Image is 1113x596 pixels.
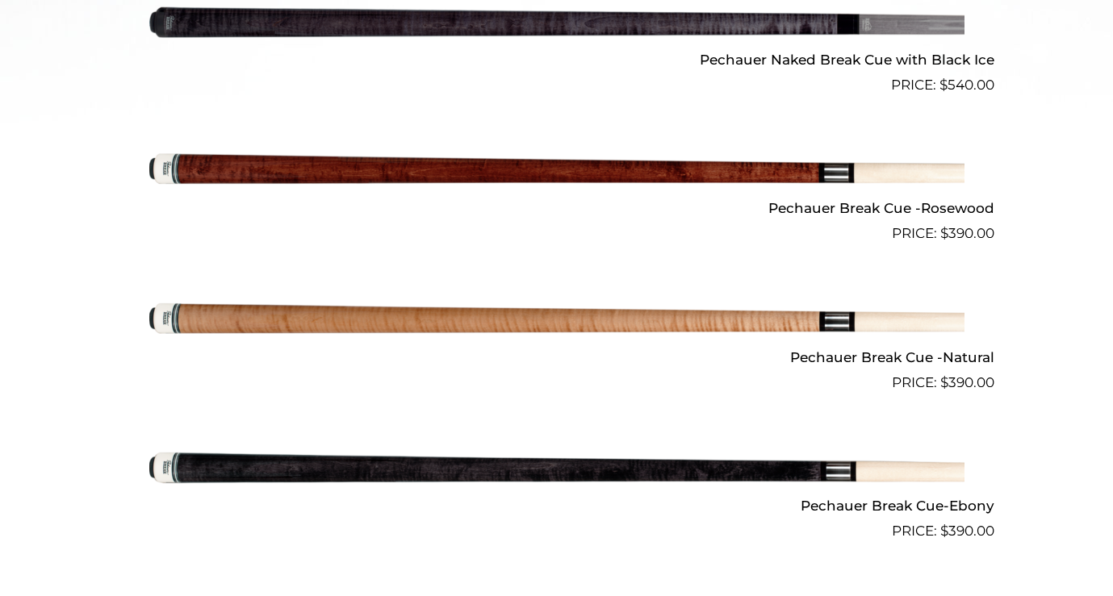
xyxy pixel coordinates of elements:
[939,77,948,93] span: $
[940,523,994,539] bdi: 390.00
[119,45,994,75] h2: Pechauer Naked Break Cue with Black Ice
[940,225,994,241] bdi: 390.00
[119,400,994,542] a: Pechauer Break Cue-Ebony $390.00
[149,400,964,536] img: Pechauer Break Cue-Ebony
[149,102,964,238] img: Pechauer Break Cue -Rosewood
[939,77,994,93] bdi: 540.00
[940,523,948,539] span: $
[119,342,994,372] h2: Pechauer Break Cue -Natural
[119,102,994,244] a: Pechauer Break Cue -Rosewood $390.00
[940,374,948,390] span: $
[119,194,994,223] h2: Pechauer Break Cue -Rosewood
[119,251,994,393] a: Pechauer Break Cue -Natural $390.00
[119,491,994,521] h2: Pechauer Break Cue-Ebony
[149,251,964,386] img: Pechauer Break Cue -Natural
[940,225,948,241] span: $
[940,374,994,390] bdi: 390.00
